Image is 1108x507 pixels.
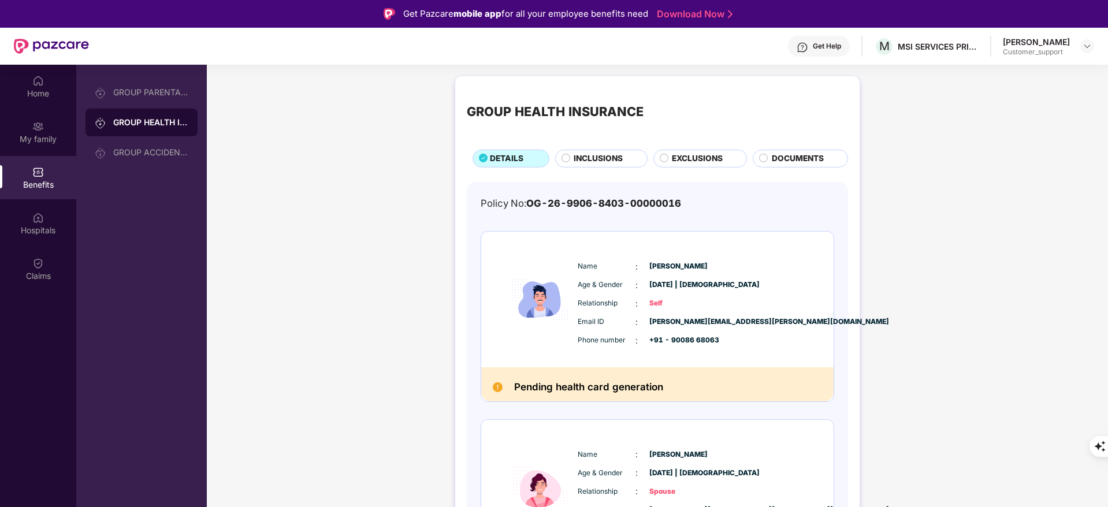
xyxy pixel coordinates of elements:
span: : [635,485,638,498]
img: icon [505,243,575,356]
span: M [879,39,890,53]
span: : [635,467,638,479]
span: : [635,334,638,347]
span: Age & Gender [578,279,635,290]
span: : [635,448,638,461]
div: Customer_support [1003,47,1070,57]
div: GROUP HEALTH INSURANCE [113,117,188,128]
img: svg+xml;base64,PHN2ZyBpZD0iRHJvcGRvd24tMzJ4MzIiIHhtbG5zPSJodHRwOi8vd3d3LnczLm9yZy8yMDAwL3N2ZyIgd2... [1083,42,1092,51]
img: svg+xml;base64,PHN2ZyBpZD0iSG9zcGl0YWxzIiB4bWxucz0iaHR0cDovL3d3dy53My5vcmcvMjAwMC9zdmciIHdpZHRoPS... [32,212,44,223]
div: Policy No: [481,196,681,211]
div: Get Pazcare for all your employee benefits need [403,7,648,21]
img: svg+xml;base64,PHN2ZyBpZD0iSGVscC0zMngzMiIgeG1sbnM9Imh0dHA6Ly93d3cudzMub3JnLzIwMDAvc3ZnIiB3aWR0aD... [797,42,808,53]
span: DETAILS [490,152,523,165]
span: [PERSON_NAME] [649,261,707,272]
img: svg+xml;base64,PHN2ZyB3aWR0aD0iMjAiIGhlaWdodD0iMjAiIHZpZXdCb3g9IjAgMCAyMCAyMCIgZmlsbD0ibm9uZSIgeG... [32,121,44,132]
span: Relationship [578,486,635,497]
a: Download Now [657,8,729,20]
span: [DATE] | [DEMOGRAPHIC_DATA] [649,468,707,479]
img: Logo [384,8,395,20]
div: MSI SERVICES PRIVATE LIMITED [898,41,979,52]
span: Name [578,261,635,272]
span: Relationship [578,298,635,309]
div: GROUP HEALTH INSURANCE [467,102,644,121]
span: Age & Gender [578,468,635,479]
img: New Pazcare Logo [14,39,89,54]
span: Name [578,449,635,460]
span: : [635,316,638,329]
span: DOCUMENTS [772,152,824,165]
span: [PERSON_NAME][EMAIL_ADDRESS][PERSON_NAME][DOMAIN_NAME] [649,316,707,327]
div: Get Help [813,42,841,51]
span: Email ID [578,316,635,327]
img: svg+xml;base64,PHN2ZyB3aWR0aD0iMjAiIGhlaWdodD0iMjAiIHZpZXdCb3g9IjAgMCAyMCAyMCIgZmlsbD0ibm9uZSIgeG... [95,87,106,99]
span: Spouse [649,486,707,497]
img: Stroke [728,8,733,20]
strong: mobile app [453,8,501,19]
div: GROUP PARENTAL POLICY [113,88,188,97]
img: svg+xml;base64,PHN2ZyBpZD0iQ2xhaW0iIHhtbG5zPSJodHRwOi8vd3d3LnczLm9yZy8yMDAwL3N2ZyIgd2lkdGg9IjIwIi... [32,258,44,269]
span: Self [649,298,707,309]
img: svg+xml;base64,PHN2ZyB3aWR0aD0iMjAiIGhlaWdodD0iMjAiIHZpZXdCb3g9IjAgMCAyMCAyMCIgZmlsbD0ibm9uZSIgeG... [95,147,106,159]
div: [PERSON_NAME] [1003,36,1070,47]
img: svg+xml;base64,PHN2ZyBpZD0iQmVuZWZpdHMiIHhtbG5zPSJodHRwOi8vd3d3LnczLm9yZy8yMDAwL3N2ZyIgd2lkdGg9Ij... [32,166,44,178]
h2: Pending health card generation [514,379,663,396]
span: : [635,297,638,310]
span: Phone number [578,335,635,346]
span: +91 - 90086 68063 [649,335,707,346]
img: svg+xml;base64,PHN2ZyBpZD0iSG9tZSIgeG1sbnM9Imh0dHA6Ly93d3cudzMub3JnLzIwMDAvc3ZnIiB3aWR0aD0iMjAiIG... [32,75,44,87]
div: GROUP ACCIDENTAL INSURANCE [113,148,188,157]
span: : [635,279,638,292]
span: EXCLUSIONS [672,152,723,165]
span: : [635,260,638,273]
img: Pending [493,382,503,392]
span: OG-26-9906-8403-00000016 [526,197,681,209]
span: [PERSON_NAME] [649,449,707,460]
img: svg+xml;base64,PHN2ZyB3aWR0aD0iMjAiIGhlaWdodD0iMjAiIHZpZXdCb3g9IjAgMCAyMCAyMCIgZmlsbD0ibm9uZSIgeG... [95,117,106,129]
span: INCLUSIONS [574,152,623,165]
span: [DATE] | [DEMOGRAPHIC_DATA] [649,279,707,290]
